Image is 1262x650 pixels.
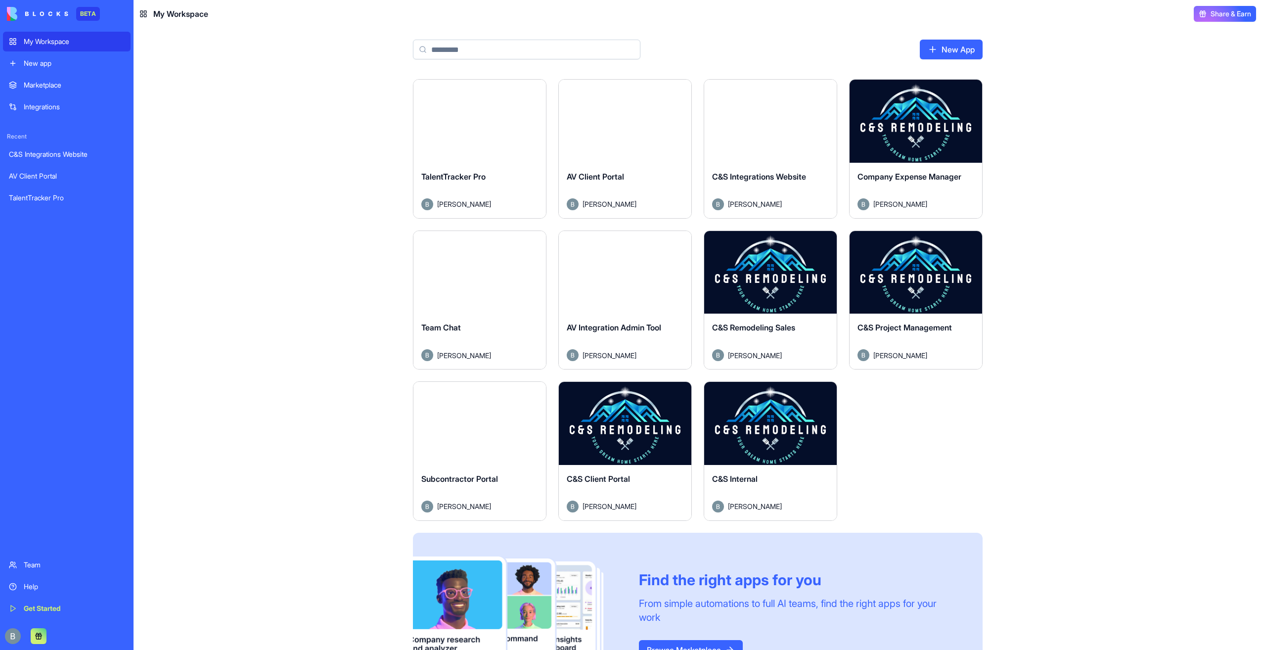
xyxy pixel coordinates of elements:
[583,199,636,209] span: [PERSON_NAME]
[567,501,579,512] img: Avatar
[583,350,636,361] span: [PERSON_NAME]
[24,102,125,112] div: Integrations
[421,198,433,210] img: Avatar
[583,501,636,511] span: [PERSON_NAME]
[437,350,491,361] span: [PERSON_NAME]
[413,79,546,219] a: TalentTracker ProAvatar[PERSON_NAME]
[437,501,491,511] span: [PERSON_NAME]
[421,172,486,182] span: TalentTracker Pro
[849,231,983,370] a: C&S Project ManagementAvatar[PERSON_NAME]
[3,599,131,618] a: Get Started
[567,323,661,332] span: AV Integration Admin Tool
[857,349,869,361] img: Avatar
[421,501,433,512] img: Avatar
[857,198,869,210] img: Avatar
[24,58,125,68] div: New app
[873,199,927,209] span: [PERSON_NAME]
[421,323,461,332] span: Team Chat
[3,555,131,575] a: Team
[728,350,782,361] span: [PERSON_NAME]
[567,198,579,210] img: Avatar
[704,79,837,219] a: C&S Integrations WebsiteAvatar[PERSON_NAME]
[712,172,806,182] span: C&S Integrations Website
[24,37,125,46] div: My Workspace
[24,582,125,592] div: Help
[3,144,131,164] a: C&S Integrations Website
[7,7,100,21] a: BETA
[9,193,125,203] div: TalentTracker Pro
[567,349,579,361] img: Avatar
[9,149,125,159] div: C&S Integrations Website
[1194,6,1256,22] button: Share & Earn
[413,381,546,521] a: Subcontractor PortalAvatar[PERSON_NAME]
[7,7,68,21] img: logo
[567,474,630,484] span: C&S Client Portal
[558,381,692,521] a: C&S Client PortalAvatar[PERSON_NAME]
[558,231,692,370] a: AV Integration Admin ToolAvatar[PERSON_NAME]
[24,604,125,613] div: Get Started
[712,501,724,512] img: Avatar
[9,171,125,181] div: AV Client Portal
[712,323,795,332] span: C&S Remodeling Sales
[704,381,837,521] a: C&S InternalAvatar[PERSON_NAME]
[421,349,433,361] img: Avatar
[639,597,959,624] div: From simple automations to full AI teams, find the right apps for your work
[712,349,724,361] img: Avatar
[567,172,624,182] span: AV Client Portal
[704,231,837,370] a: C&S Remodeling SalesAvatar[PERSON_NAME]
[3,188,131,208] a: TalentTracker Pro
[3,53,131,73] a: New app
[857,323,952,332] span: C&S Project Management
[24,80,125,90] div: Marketplace
[3,133,131,140] span: Recent
[712,198,724,210] img: Avatar
[413,231,546,370] a: Team ChatAvatar[PERSON_NAME]
[3,97,131,117] a: Integrations
[76,7,100,21] div: BETA
[3,32,131,51] a: My Workspace
[153,8,208,20] span: My Workspace
[712,474,758,484] span: C&S Internal
[857,172,961,182] span: Company Expense Manager
[639,571,959,589] div: Find the right apps for you
[849,79,983,219] a: Company Expense ManagerAvatar[PERSON_NAME]
[3,166,131,186] a: AV Client Portal
[24,560,125,570] div: Team
[728,501,782,511] span: [PERSON_NAME]
[3,75,131,95] a: Marketplace
[558,79,692,219] a: AV Client PortalAvatar[PERSON_NAME]
[728,199,782,209] span: [PERSON_NAME]
[437,199,491,209] span: [PERSON_NAME]
[873,350,927,361] span: [PERSON_NAME]
[920,40,983,59] a: New App
[5,628,21,644] img: ACg8ocIug40qN1SCXJiinWdltW7QsPxROn8ZAVDlgOtPD8eQfXIZmw=s96-c
[3,577,131,597] a: Help
[1211,9,1251,19] span: Share & Earn
[421,474,498,484] span: Subcontractor Portal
